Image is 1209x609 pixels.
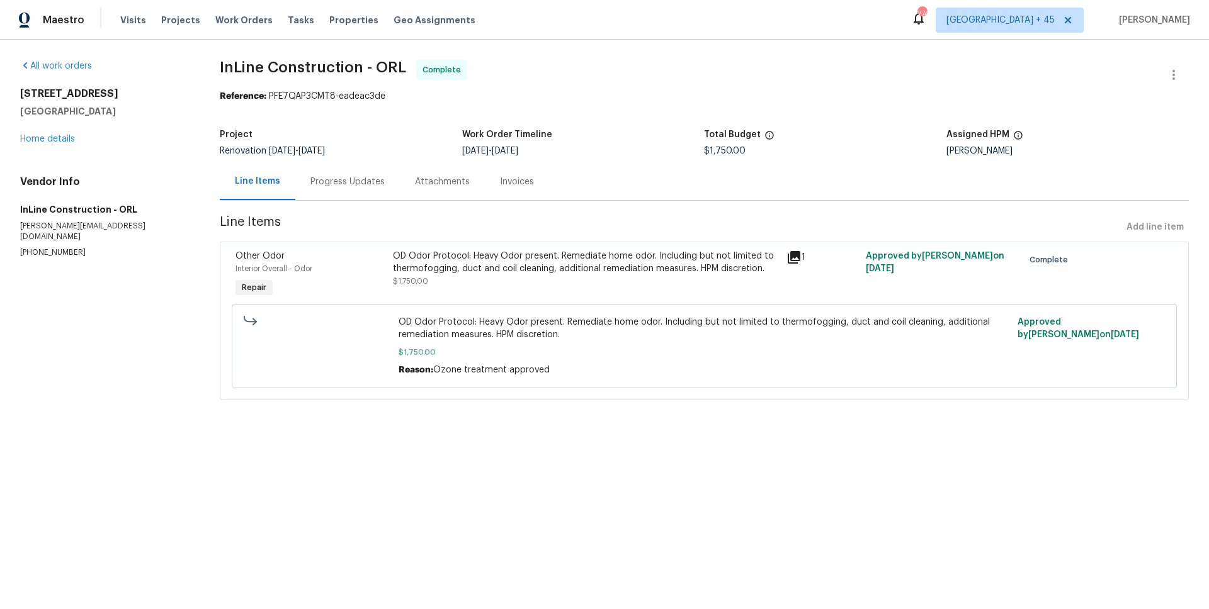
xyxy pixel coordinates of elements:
[20,203,190,216] h5: InLine Construction - ORL
[20,247,190,258] p: [PHONE_NUMBER]
[120,14,146,26] span: Visits
[917,8,926,20] div: 774
[269,147,295,155] span: [DATE]
[423,64,466,76] span: Complete
[866,264,894,273] span: [DATE]
[946,14,1055,26] span: [GEOGRAPHIC_DATA] + 45
[764,130,775,147] span: The total cost of line items that have been proposed by Opendoor. This sum includes line items th...
[946,130,1009,139] h5: Assigned HPM
[462,147,489,155] span: [DATE]
[220,90,1189,103] div: PFE7QAP3CMT8-eadeac3de
[704,147,746,155] span: $1,750.00
[20,176,190,188] h4: Vendor Info
[393,277,428,285] span: $1,750.00
[500,176,534,188] div: Invoices
[1013,130,1023,147] span: The hpm assigned to this work order.
[704,130,761,139] h5: Total Budget
[20,221,190,242] p: [PERSON_NAME][EMAIL_ADDRESS][DOMAIN_NAME]
[220,92,266,101] b: Reference:
[786,250,858,265] div: 1
[220,130,253,139] h5: Project
[220,216,1121,239] span: Line Items
[288,16,314,25] span: Tasks
[492,147,518,155] span: [DATE]
[1030,254,1073,266] span: Complete
[215,14,273,26] span: Work Orders
[236,265,312,272] span: Interior Overall - Odor
[393,250,780,275] div: OD Odor Protocol: Heavy Odor present. Remediate home odor. Including but not limited to thermofog...
[462,130,552,139] h5: Work Order Timeline
[399,346,1011,359] span: $1,750.00
[235,175,280,187] div: Line Items
[43,14,84,26] span: Maestro
[946,147,1189,155] div: [PERSON_NAME]
[310,176,385,188] div: Progress Updates
[220,60,406,75] span: InLine Construction - ORL
[462,147,518,155] span: -
[866,252,1004,273] span: Approved by [PERSON_NAME] on
[20,105,190,118] h5: [GEOGRAPHIC_DATA]
[269,147,325,155] span: -
[236,252,285,260] span: Other Odor
[20,87,190,100] h2: [STREET_ADDRESS]
[220,147,325,155] span: Renovation
[161,14,200,26] span: Projects
[433,366,550,374] span: Ozone treatment approved
[399,316,1011,341] span: OD Odor Protocol: Heavy Odor present. Remediate home odor. Including but not limited to thermofog...
[394,14,475,26] span: Geo Assignments
[20,62,92,70] a: All work orders
[1111,330,1139,339] span: [DATE]
[399,366,433,374] span: Reason:
[20,135,75,143] a: Home details
[1018,318,1139,339] span: Approved by [PERSON_NAME] on
[329,14,378,26] span: Properties
[1114,14,1190,26] span: [PERSON_NAME]
[237,281,271,294] span: Repair
[415,176,470,188] div: Attachments
[298,147,325,155] span: [DATE]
